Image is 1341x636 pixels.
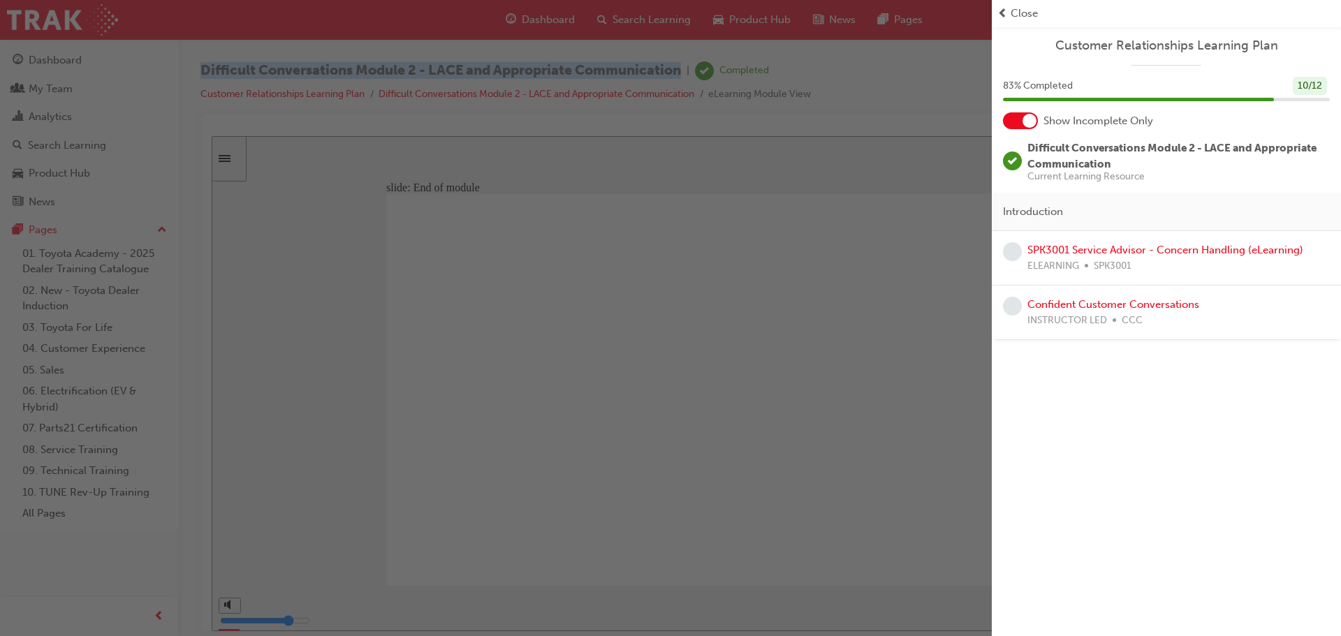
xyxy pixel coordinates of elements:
[1003,204,1063,220] span: Introduction
[1003,78,1073,94] span: 83 % Completed
[1027,172,1330,182] span: Current Learning Resource
[1027,142,1317,170] span: Difficult Conversations Module 2 - LACE and Appropriate Communication
[997,6,1008,22] span: prev-icon
[1003,242,1022,261] span: learningRecordVerb_NONE-icon
[8,479,98,490] input: volume
[1011,6,1038,22] span: Close
[1094,258,1131,274] span: SPK3001
[1027,298,1199,311] a: Confident Customer Conversations
[1054,470,1079,480] span: PREV
[1293,77,1327,96] div: 10 / 12
[1034,462,1090,483] button: previous
[1034,450,1090,495] nav: slide navigation
[1043,113,1153,129] span: Show Incomplete Only
[1122,313,1143,329] span: CCC
[997,6,1335,22] button: prev-iconClose
[7,450,28,495] div: misc controls
[7,461,29,478] button: volume
[1003,38,1330,54] a: Customer Relationships Learning Plan
[1003,151,1022,170] span: learningRecordVerb_COMPLETE-icon
[1027,258,1079,274] span: ELEARNING
[1027,313,1107,329] span: INSTRUCTOR LED
[1027,244,1303,256] a: SPK3001 Service Advisor - Concern Handling (eLearning)
[1003,297,1022,316] span: learningRecordVerb_NONE-icon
